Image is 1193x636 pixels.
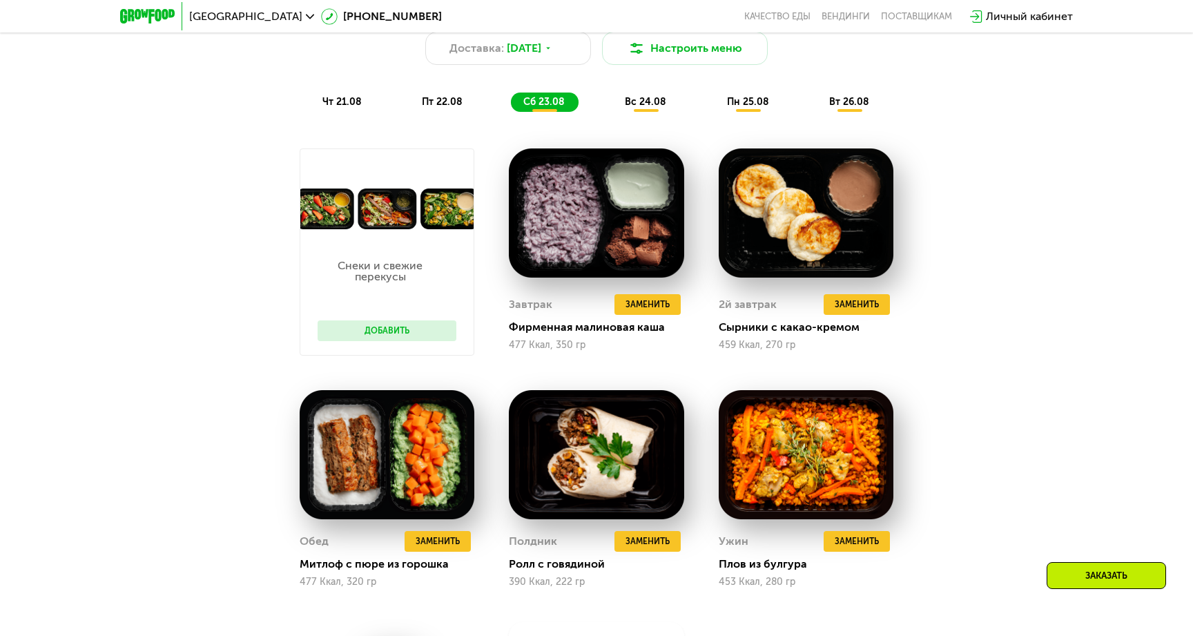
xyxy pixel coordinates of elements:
div: Ужин [719,531,748,552]
span: пн 25.08 [727,96,769,108]
div: Заказать [1047,562,1166,589]
button: Настроить меню [602,32,768,65]
div: поставщикам [881,11,952,22]
button: Добавить [318,320,456,341]
div: 390 Ккал, 222 гр [509,577,683,588]
span: Заменить [416,534,460,548]
div: Личный кабинет [986,8,1073,25]
div: Завтрак [509,294,552,315]
div: 453 Ккал, 280 гр [719,577,893,588]
div: Полдник [509,531,557,552]
button: Заменить [824,294,890,315]
button: Заменить [824,531,890,552]
div: Обед [300,531,329,552]
span: [GEOGRAPHIC_DATA] [189,11,302,22]
span: вт 26.08 [829,96,869,108]
span: [DATE] [507,40,541,57]
span: Заменить [625,534,670,548]
button: Заменить [614,294,681,315]
div: 477 Ккал, 320 гр [300,577,474,588]
button: Заменить [614,531,681,552]
button: Заменить [405,531,471,552]
a: [PHONE_NUMBER] [321,8,442,25]
div: Митлоф с пюре из горошка [300,557,485,571]
span: чт 21.08 [322,96,362,108]
div: 459 Ккал, 270 гр [719,340,893,351]
span: Заменить [625,298,670,311]
span: вс 24.08 [625,96,666,108]
div: Фирменная малиновая каша [509,320,695,334]
span: сб 23.08 [523,96,565,108]
span: пт 22.08 [422,96,463,108]
div: 2й завтрак [719,294,777,315]
span: Доставка: [449,40,504,57]
div: Ролл с говядиной [509,557,695,571]
div: Сырники с какао-кремом [719,320,904,334]
p: Снеки и свежие перекусы [318,260,443,282]
div: Плов из булгура [719,557,904,571]
a: Вендинги [822,11,870,22]
span: Заменить [835,298,879,311]
div: 477 Ккал, 350 гр [509,340,683,351]
span: Заменить [835,534,879,548]
a: Качество еды [744,11,811,22]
